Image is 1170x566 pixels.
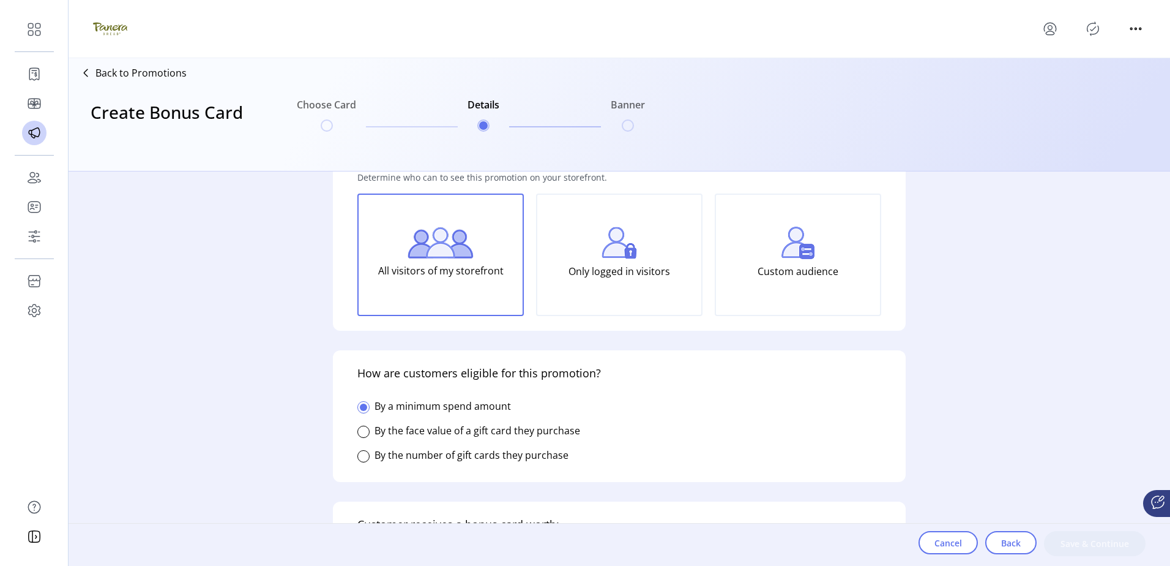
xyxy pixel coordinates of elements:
[93,12,127,46] img: logo
[568,259,670,284] p: Only logged in visitors
[1083,19,1103,39] button: Publisher Panel
[374,399,511,413] label: By a minimum spend amount
[1126,19,1146,39] button: menu
[357,516,559,538] h5: Customer receives a bonus card worth:
[374,448,568,462] label: By the number of gift cards they purchase
[602,227,637,259] img: login-visitors.png
[374,424,580,437] label: By the face value of a gift card they purchase
[95,66,187,80] p: Back to Promotions
[91,99,243,149] h3: Create Bonus Card
[781,227,814,259] img: custom-visitors.png
[378,258,504,283] p: All visitors of my storefront
[468,97,499,119] h6: Details
[357,365,601,394] h5: How are customers eligible for this promotion?
[758,259,838,284] p: Custom audience
[934,537,962,549] span: Cancel
[408,227,474,258] img: all-visitors.png
[1040,19,1060,39] button: menu
[357,161,607,194] p: Determine who can to see this promotion on your storefront.
[985,531,1037,554] button: Back
[1001,537,1021,549] span: Back
[918,531,978,554] button: Cancel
